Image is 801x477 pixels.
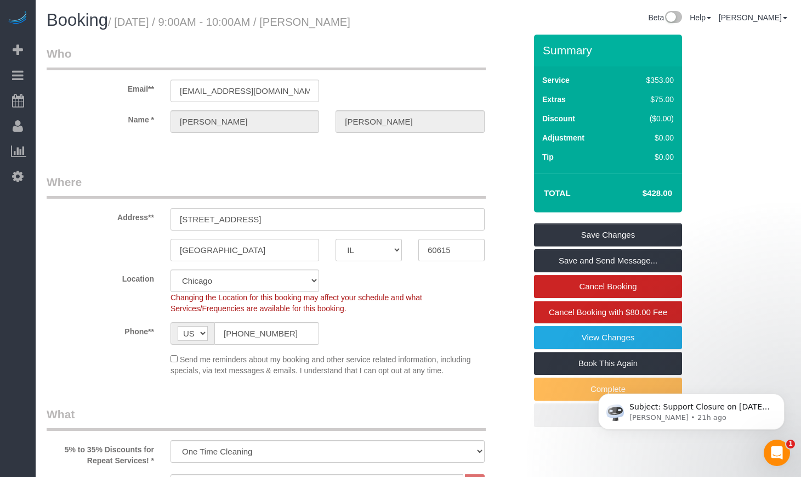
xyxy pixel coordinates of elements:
[418,239,485,261] input: Zip Code**
[664,11,682,25] img: New interface
[38,440,162,466] label: 5% to 35% Discounts for Repeat Services! *
[47,406,486,431] legend: What
[623,94,674,105] div: $75.00
[7,11,29,26] img: Automaid Logo
[534,403,682,427] a: Back
[171,355,471,375] span: Send me reminders about my booking and other service related information, including specials, via...
[171,110,319,133] input: First Name**
[690,13,711,22] a: Help
[764,440,790,466] iframe: Intercom live chat
[648,13,682,22] a: Beta
[534,326,682,349] a: View Changes
[534,352,682,375] a: Book This Again
[534,275,682,298] a: Cancel Booking
[542,113,575,124] label: Discount
[719,13,787,22] a: [PERSON_NAME]
[534,301,682,324] a: Cancel Booking with $80.00 Fee
[542,94,566,105] label: Extras
[786,440,795,448] span: 1
[623,75,674,86] div: $353.00
[623,113,674,124] div: ($0.00)
[543,44,677,57] h3: Summary
[544,188,571,198] strong: Total
[623,151,674,162] div: $0.00
[171,293,422,313] span: Changing the Location for this booking may affect your schedule and what Services/Frequencies are...
[108,16,350,28] small: / [DATE] / 9:00AM - 10:00AM / [PERSON_NAME]
[582,371,801,447] iframe: Intercom notifications message
[610,189,672,198] h4: $428.00
[534,249,682,272] a: Save and Send Message...
[542,151,554,162] label: Tip
[336,110,484,133] input: Last Name*
[623,132,674,143] div: $0.00
[38,270,162,284] label: Location
[542,75,570,86] label: Service
[534,223,682,246] a: Save Changes
[542,132,584,143] label: Adjustment
[47,46,486,70] legend: Who
[38,110,162,125] label: Name *
[549,307,667,317] span: Cancel Booking with $80.00 Fee
[47,174,486,199] legend: Where
[47,10,108,30] span: Booking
